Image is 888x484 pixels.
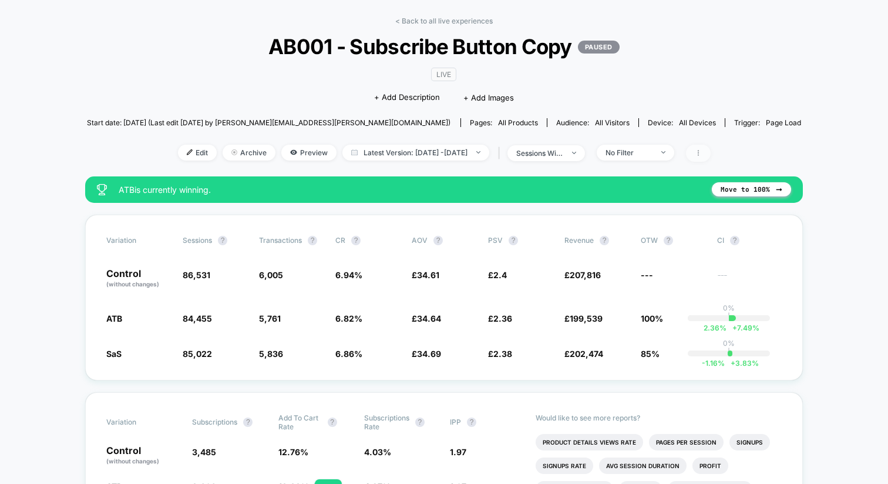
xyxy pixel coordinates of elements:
[450,447,466,457] span: 1.97
[595,118,630,127] span: All Visitors
[493,349,512,359] span: 2.38
[417,313,441,323] span: 34.64
[328,418,337,427] button: ?
[641,313,663,323] span: 100%
[638,118,725,127] span: Device:
[335,236,345,245] span: CR
[183,236,212,245] span: Sessions
[467,418,476,427] button: ?
[259,270,283,280] span: 6,005
[470,118,538,127] div: Pages:
[564,270,601,280] span: £
[728,348,730,356] p: |
[712,182,791,196] button: Move to 100%
[649,434,724,450] li: Pages Per Session
[493,313,512,323] span: 2.36
[243,418,253,427] button: ?
[183,313,212,323] span: 84,455
[488,313,512,323] span: £
[702,359,725,368] span: -1.16 %
[556,118,630,127] div: Audience:
[730,236,739,245] button: ?
[308,236,317,245] button: ?
[259,313,281,323] span: 5,761
[732,323,737,332] span: +
[692,458,728,474] li: Profit
[570,349,603,359] span: 202,474
[731,359,735,368] span: +
[463,93,514,102] span: + Add Images
[417,349,441,359] span: 34.69
[679,118,716,127] span: all devices
[572,152,576,154] img: end
[476,151,480,153] img: end
[431,68,456,81] span: LIVE
[335,349,362,359] span: 6.86 %
[192,418,237,426] span: Subscriptions
[106,269,171,289] p: Control
[106,413,171,431] span: Variation
[734,118,801,127] div: Trigger:
[664,236,673,245] button: ?
[183,270,210,280] span: 86,531
[374,92,440,104] span: + Add Description
[578,41,620,54] p: PAUSED
[433,236,443,245] button: ?
[570,270,601,280] span: 207,816
[766,118,801,127] span: Page Load
[106,446,180,466] p: Control
[364,413,409,431] span: Subscriptions Rate
[564,236,594,245] span: Revenue
[412,270,439,280] span: £
[516,149,563,158] div: sessions with impression
[351,236,361,245] button: ?
[495,145,507,162] span: |
[281,145,337,161] span: Preview
[641,349,660,359] span: 85%
[450,418,461,426] span: IPP
[106,349,122,359] span: SaS
[493,270,507,280] span: 2.4
[717,236,782,245] span: CI
[726,323,759,332] span: 7.49 %
[498,118,538,127] span: all products
[415,418,425,427] button: ?
[259,236,302,245] span: Transactions
[106,313,122,323] span: ATB
[183,349,212,359] span: 85,022
[600,236,609,245] button: ?
[335,270,362,280] span: 6.94 %
[723,303,735,312] p: 0%
[97,184,107,195] img: success_star
[106,236,171,245] span: Variation
[725,359,759,368] span: 3.83 %
[704,323,726,332] span: 2.36 %
[351,149,358,155] img: calendar
[395,16,493,25] a: < Back to all live experiences
[564,349,603,359] span: £
[570,313,603,323] span: 199,539
[412,313,441,323] span: £
[728,312,730,321] p: |
[178,145,217,161] span: Edit
[606,148,652,157] div: No Filter
[278,413,322,431] span: Add To Cart Rate
[231,149,237,155] img: end
[729,434,770,450] li: Signups
[364,447,391,457] span: 4.03 %
[192,447,216,457] span: 3,485
[218,236,227,245] button: ?
[223,145,275,161] span: Archive
[187,149,193,155] img: edit
[536,458,593,474] li: Signups Rate
[412,236,428,245] span: AOV
[509,236,518,245] button: ?
[342,145,489,161] span: Latest Version: [DATE] - [DATE]
[717,272,782,289] span: ---
[278,447,308,457] span: 12.76 %
[723,339,735,348] p: 0%
[87,118,450,127] span: Start date: [DATE] (Last edit [DATE] by [PERSON_NAME][EMAIL_ADDRESS][PERSON_NAME][DOMAIN_NAME])
[106,458,159,465] span: (without changes)
[412,349,441,359] span: £
[488,349,512,359] span: £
